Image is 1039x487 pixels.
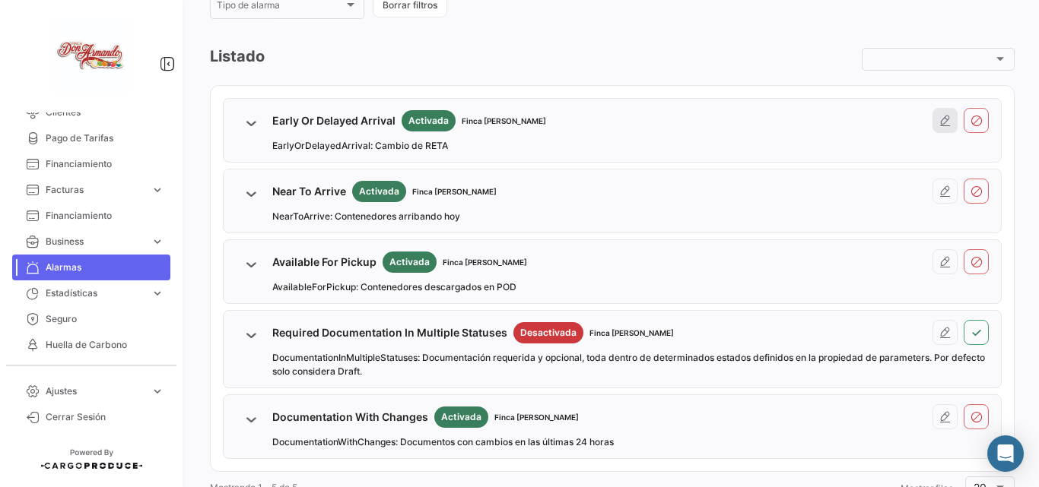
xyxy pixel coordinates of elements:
a: Financiamiento [12,203,170,229]
span: Business [46,235,145,248]
span: Alarmas [46,261,164,274]
span: DocumentationInMultipleStatuses: Documentación requerida y opcional, toda dentro de determinados ... [272,351,989,378]
span: Huella de Carbono [46,338,164,352]
span: Finca [PERSON_NAME] [494,411,579,423]
span: expand_more [151,384,164,398]
span: Financiamiento [46,209,164,223]
a: Pago de Tarifas [12,125,170,151]
span: Seguro [46,312,164,326]
span: Activada [389,255,430,269]
span: Estadísticas [46,286,145,300]
span: Financiamiento [46,157,164,171]
span: expand_more [151,183,164,197]
span: EarlyOrDelayedArrival: Cambio de RETA [272,139,448,153]
span: Finca [PERSON_NAME] [589,327,674,339]
span: expand_more [151,235,164,248]
span: Documentation With Changes [272,410,428,425]
span: Pago de Tarifas [46,131,164,145]
span: DocumentationWithChanges: Documentos con cambios en las últimas 24 horas [272,435,614,449]
span: Desactivada [520,326,577,340]
span: Activada [441,410,481,424]
span: NearToArrive: Contenedores arribando hoy [272,210,460,223]
a: Seguro [12,306,170,332]
a: Clientes [12,100,170,125]
span: Cerrar Sesión [46,410,164,424]
span: Finca [PERSON_NAME] [412,185,497,198]
div: Abrir Intercom Messenger [987,435,1024,472]
img: ae0524ed-3193-4fad-8319-24b1030f5300.jpeg [53,18,129,94]
a: Financiamiento [12,151,170,177]
span: Available For Pickup [272,255,377,270]
span: Required Documentation In Multiple Statuses [272,325,507,340]
span: Facturas [46,183,145,197]
span: Near To Arrive [272,184,346,199]
a: Alarmas [12,255,170,280]
span: Activada [408,114,449,128]
span: Activada [359,185,399,198]
span: Finca [PERSON_NAME] [443,256,527,268]
span: expand_more [151,286,164,300]
a: Huella de Carbono [12,332,170,358]
span: Tipo de alarma [217,2,344,13]
span: Ajustes [46,384,145,398]
span: Finca [PERSON_NAME] [462,115,546,127]
span: Early Or Delayed Arrival [272,113,396,128]
span: Clientes [46,106,164,119]
h3: Listado [210,46,265,73]
span: AvailableForPickup: Contenedores descargados en POD [272,280,516,294]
